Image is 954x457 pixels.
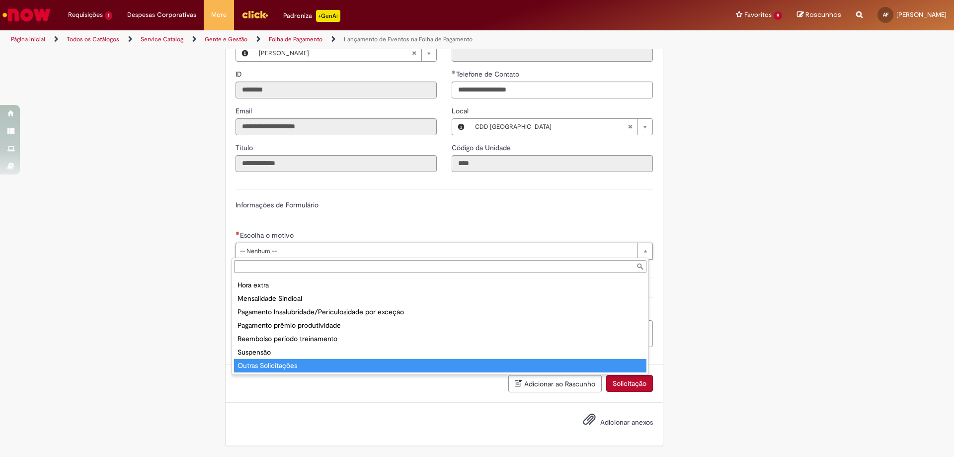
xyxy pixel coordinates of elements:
[234,292,646,305] div: Mensalidade Sindical
[234,278,646,292] div: Hora extra
[234,359,646,372] div: Outras Solicitações
[234,346,646,359] div: Suspensão
[232,275,648,374] ul: Escolha o motivo
[234,332,646,346] div: Reembolso período treinamento
[234,305,646,319] div: Pagamento Insalubridade/Periculosidade por exceção
[234,319,646,332] div: Pagamento prêmio produtividade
